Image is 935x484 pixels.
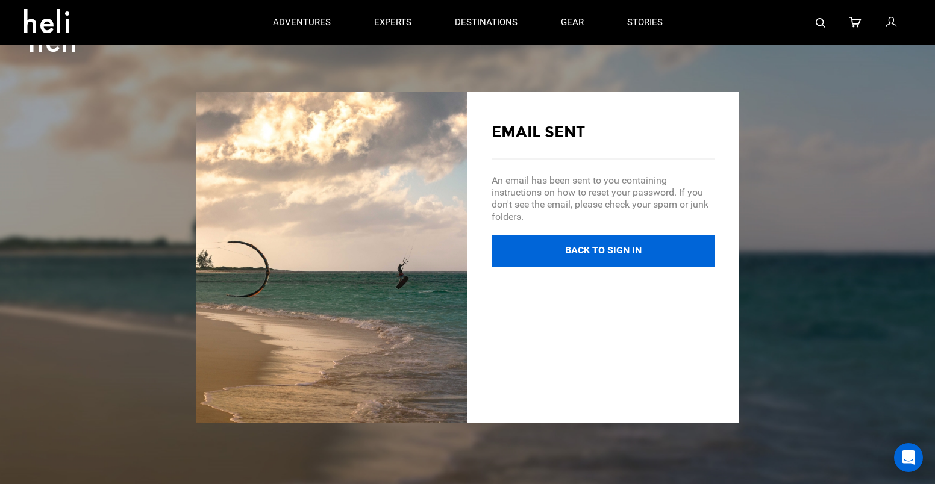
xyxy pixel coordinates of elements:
[273,16,331,29] p: adventures
[492,244,715,256] a: imagesBack to Sign In
[455,16,518,29] p: destinations
[374,16,411,29] p: experts
[492,235,715,267] button: Back to Sign In
[492,122,715,143] div: Email Sent
[894,443,923,472] div: Open Intercom Messenger
[816,18,825,28] img: search-bar-icon.svg
[492,143,715,223] div: An email has been sent to you containing instructions on how to reset your password. If you don't...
